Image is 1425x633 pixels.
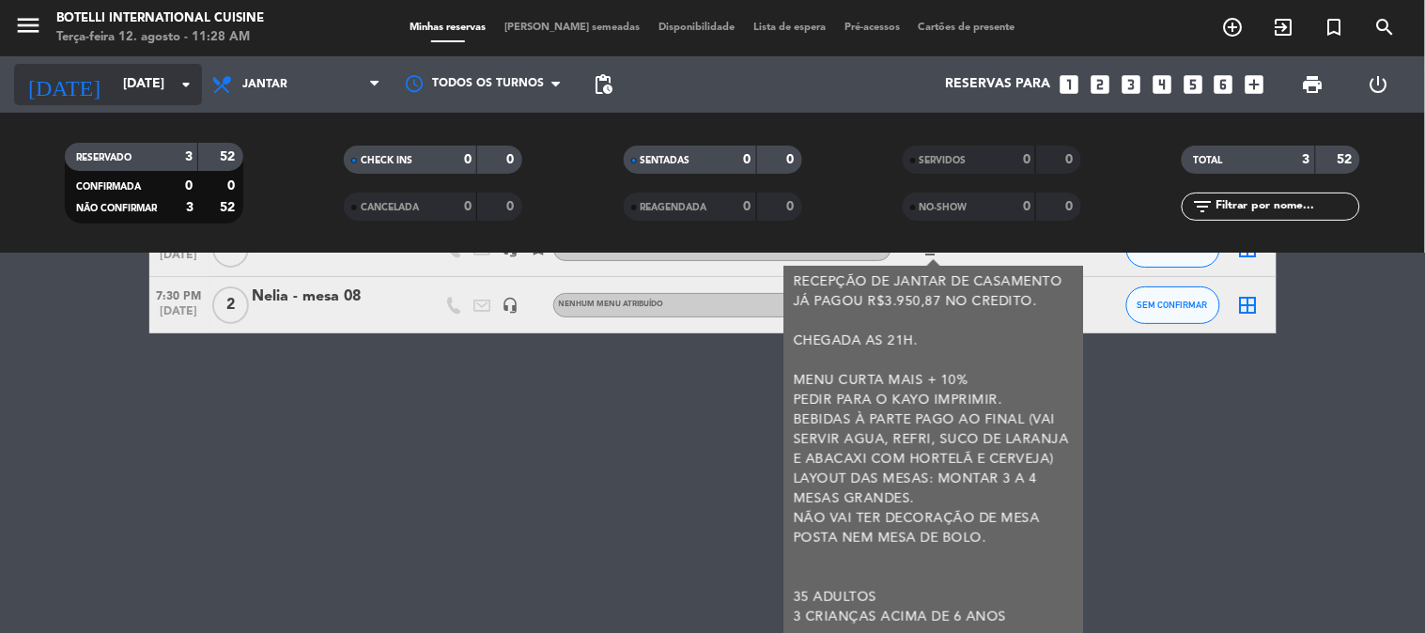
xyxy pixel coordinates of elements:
[149,305,209,327] span: [DATE]
[212,286,249,324] span: 2
[1088,72,1112,97] i: looks_two
[1214,196,1359,217] input: Filtrar por nome...
[592,73,614,96] span: pending_actions
[1191,195,1214,218] i: filter_list
[1367,73,1389,96] i: power_settings_new
[909,23,1025,33] span: Cartões de presente
[641,203,707,212] span: REAGENDADA
[1212,72,1236,97] i: looks_6
[464,200,472,213] strong: 0
[14,64,114,105] i: [DATE]
[641,156,690,165] span: SENTADAS
[744,153,751,166] strong: 0
[400,23,495,33] span: Minhas reservas
[1065,153,1076,166] strong: 0
[253,285,412,309] div: Nelia - mesa 08
[1023,153,1030,166] strong: 0
[559,301,664,308] span: Nenhum menu atribuído
[361,156,412,165] span: CHECK INS
[1243,72,1267,97] i: add_box
[495,23,649,33] span: [PERSON_NAME] semeadas
[1222,16,1245,39] i: add_circle_outline
[1119,72,1143,97] i: looks_3
[14,11,42,46] button: menu
[56,28,264,47] div: Terça-feira 12. agosto - 11:28 AM
[361,203,419,212] span: CANCELADA
[1126,286,1220,324] button: SEM CONFIRMAR
[227,179,239,193] strong: 0
[1138,300,1208,310] span: SEM CONFIRMAR
[149,249,209,270] span: [DATE]
[242,78,287,91] span: Jantar
[76,182,141,192] span: CONFIRMADA
[507,200,519,213] strong: 0
[175,73,197,96] i: arrow_drop_down
[220,150,239,163] strong: 52
[464,153,472,166] strong: 0
[149,284,209,305] span: 7:30 PM
[1193,156,1222,165] span: TOTAL
[1181,72,1205,97] i: looks_5
[76,204,157,213] span: NÃO CONFIRMAR
[503,297,519,314] i: headset_mic
[186,201,194,214] strong: 3
[185,179,193,193] strong: 0
[786,200,798,213] strong: 0
[1023,200,1030,213] strong: 0
[76,153,132,162] span: RESERVADO
[1303,153,1310,166] strong: 3
[1346,56,1411,113] div: LOG OUT
[185,150,193,163] strong: 3
[744,200,751,213] strong: 0
[1374,16,1397,39] i: search
[507,153,519,166] strong: 0
[1338,153,1356,166] strong: 52
[920,203,968,212] span: NO-SHOW
[1057,72,1081,97] i: looks_one
[786,153,798,166] strong: 0
[1273,16,1295,39] i: exit_to_app
[649,23,744,33] span: Disponibilidade
[1302,73,1324,96] span: print
[1150,72,1174,97] i: looks_4
[1065,200,1076,213] strong: 0
[744,23,835,33] span: Lista de espera
[1324,16,1346,39] i: turned_in_not
[1237,294,1260,316] i: border_all
[220,201,239,214] strong: 52
[14,11,42,39] i: menu
[920,156,967,165] span: SERVIDOS
[793,272,1074,627] div: RECEPÇÃO DE JANTAR DE CASAMENTO JÁ PAGOU R$3.950,87 NO CREDITO. CHEGADA AS 21H. MENU CURTA MAIS +...
[835,23,909,33] span: Pré-acessos
[945,77,1050,92] span: Reservas para
[56,9,264,28] div: Botelli International Cuisine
